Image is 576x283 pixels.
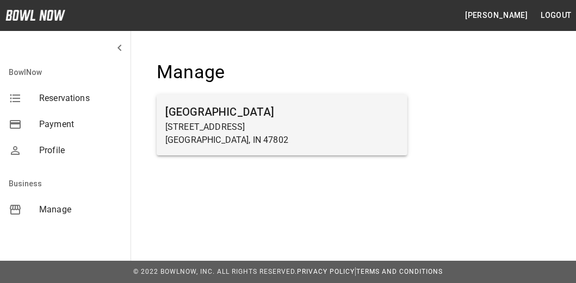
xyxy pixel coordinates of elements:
[165,103,399,121] h6: [GEOGRAPHIC_DATA]
[39,118,122,131] span: Payment
[537,5,576,26] button: Logout
[461,5,532,26] button: [PERSON_NAME]
[5,10,65,21] img: logo
[39,92,122,105] span: Reservations
[297,268,355,275] a: Privacy Policy
[356,268,443,275] a: Terms and Conditions
[157,61,407,84] h4: Manage
[165,121,399,134] p: [STREET_ADDRESS]
[39,203,122,216] span: Manage
[165,134,399,147] p: [GEOGRAPHIC_DATA], IN 47802
[133,268,297,275] span: © 2022 BowlNow, Inc. All Rights Reserved.
[39,144,122,157] span: Profile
